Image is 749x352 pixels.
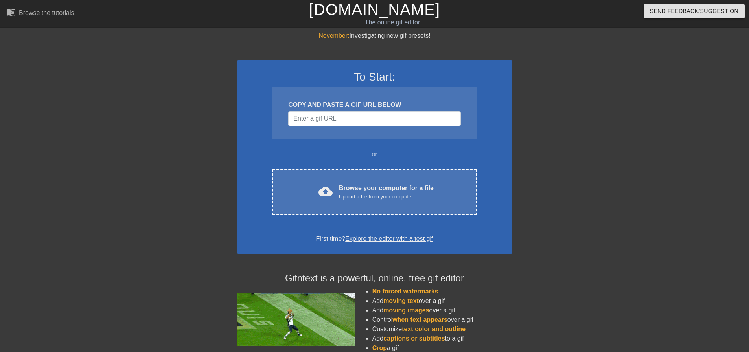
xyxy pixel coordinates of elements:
div: First time? [247,234,502,244]
div: COPY AND PASTE A GIF URL BELOW [288,100,460,110]
input: Username [288,111,460,126]
div: Browse your computer for a file [339,183,434,201]
a: Explore the editor with a test gif [345,235,433,242]
span: moving text [383,297,419,304]
li: Add over a gif [372,296,512,306]
li: Control over a gif [372,315,512,324]
span: cloud_upload [318,184,333,198]
img: football_small.gif [237,293,355,346]
h3: To Start: [247,70,502,84]
span: text color and outline [402,326,466,332]
div: Browse the tutorials! [19,9,76,16]
span: November: [318,32,349,39]
a: Browse the tutorials! [6,7,76,20]
span: menu_book [6,7,16,17]
div: The online gif editor [254,18,531,27]
span: when text appears [392,316,447,323]
button: Send Feedback/Suggestion [644,4,745,18]
li: Customize [372,324,512,334]
div: or [258,150,492,159]
div: Upload a file from your computer [339,193,434,201]
span: captions or subtitles [383,335,445,342]
span: moving images [383,307,429,313]
span: Send Feedback/Suggestion [650,6,738,16]
span: Crop [372,345,387,351]
h4: Gifntext is a powerful, online, free gif editor [237,273,512,284]
li: Add over a gif [372,306,512,315]
span: No forced watermarks [372,288,438,295]
div: Investigating new gif presets! [237,31,512,40]
a: [DOMAIN_NAME] [309,1,440,18]
li: Add to a gif [372,334,512,343]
